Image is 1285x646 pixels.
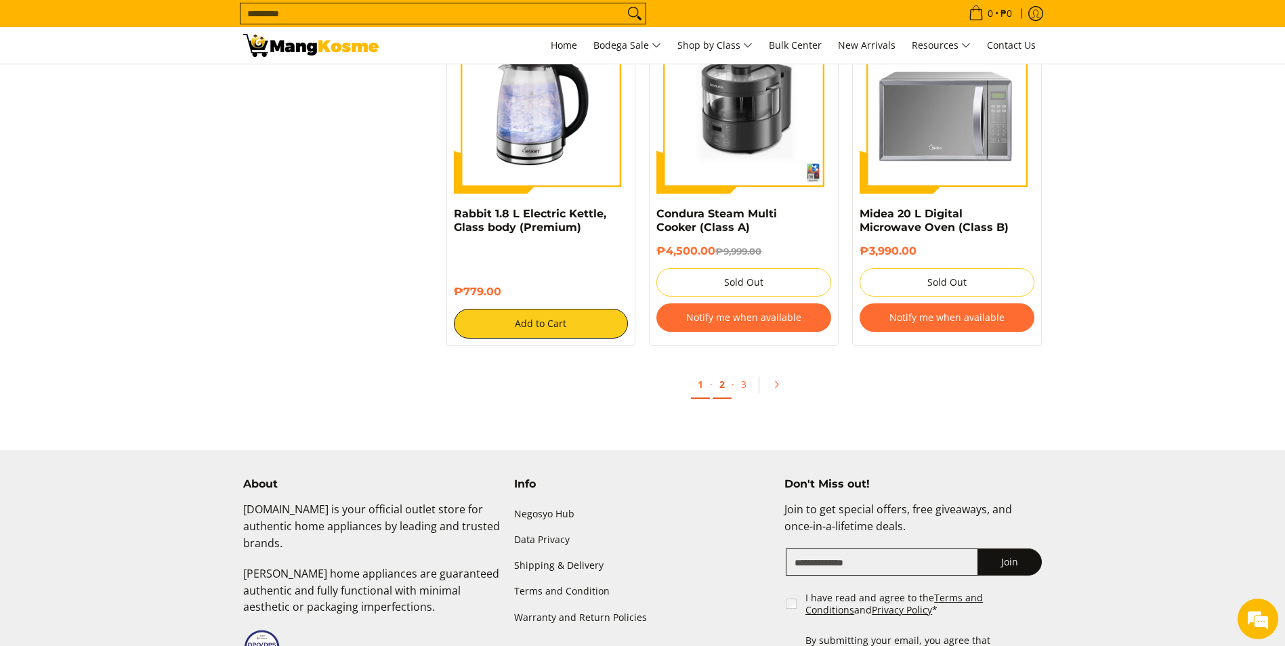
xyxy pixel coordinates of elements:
[624,3,646,24] button: Search
[656,207,777,234] a: Condura Steam Multi Cooker (Class A)
[243,501,501,565] p: [DOMAIN_NAME] is your official outlet store for authentic home appliances by leading and trusted ...
[79,171,187,307] span: We're online!
[713,371,732,399] a: 2
[454,207,606,234] a: Rabbit 1.8 L Electric Kettle, Glass body (Premium)
[980,27,1042,64] a: Contact Us
[243,565,501,629] p: [PERSON_NAME] home appliances are guaranteed authentic and fully functional with minimal aestheti...
[671,27,759,64] a: Shop by Class
[656,268,831,297] button: Sold Out
[656,303,831,332] button: Notify me when available
[656,19,831,194] img: Condura Steam Multi Cooker (Class A)
[514,501,772,527] a: Negosyo Hub
[454,19,629,194] img: Rabbit 1.8 L Electric Kettle, Glass body (Premium)
[7,370,258,417] textarea: Type your message and hit 'Enter'
[805,591,983,616] a: Terms and Conditions
[987,39,1036,51] span: Contact Us
[998,9,1014,18] span: ₱0
[514,553,772,579] a: Shipping & Delivery
[70,76,228,93] div: Chat with us now
[769,39,822,51] span: Bulk Center
[838,39,896,51] span: New Arrivals
[593,37,661,54] span: Bodega Sale
[514,527,772,553] a: Data Privacy
[243,477,501,491] h4: About
[677,37,753,54] span: Shop by Class
[440,366,1049,410] ul: Pagination
[243,34,379,57] img: Small Appliances l Mang Kosme: Home Appliances Warehouse Sale
[544,27,584,64] a: Home
[514,477,772,491] h4: Info
[551,39,577,51] span: Home
[905,27,977,64] a: Resources
[860,244,1034,258] h6: ₱3,990.00
[392,27,1042,64] nav: Main Menu
[860,207,1009,234] a: Midea 20 L Digital Microwave Oven (Class B)
[784,477,1042,491] h4: Don't Miss out!
[805,592,1043,616] label: I have read and agree to the and *
[860,268,1034,297] button: Sold Out
[762,27,828,64] a: Bulk Center
[912,37,971,54] span: Resources
[710,378,713,391] span: ·
[860,303,1034,332] button: Notify me when available
[734,371,753,397] a: 3
[732,378,734,391] span: ·
[784,501,1042,548] p: Join to get special offers, free giveaways, and once-in-a-lifetime deals.
[715,246,761,257] del: ₱9,999.00
[691,371,710,399] a: 1
[965,6,1016,21] span: •
[872,603,932,616] a: Privacy Policy
[454,285,629,299] h6: ₱779.00
[587,27,668,64] a: Bodega Sale
[656,244,831,258] h6: ₱4,500.00
[514,579,772,605] a: Terms and Condition
[454,309,629,339] button: Add to Cart
[514,605,772,630] a: Warranty and Return Policies
[222,7,255,39] div: Minimize live chat window
[986,9,995,18] span: 0
[860,19,1034,194] img: Midea 20 L Digital Microwave Oven (Class B)
[831,27,902,64] a: New Arrivals
[977,548,1042,576] button: Join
